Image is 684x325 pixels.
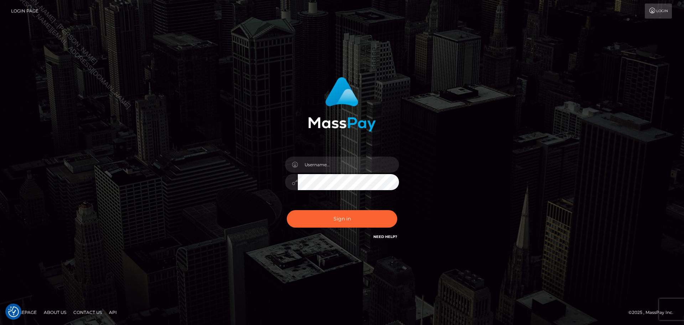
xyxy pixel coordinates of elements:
[8,306,19,317] img: Revisit consent button
[11,4,38,19] a: Login Page
[41,307,69,318] a: About Us
[373,234,397,239] a: Need Help?
[628,309,679,316] div: © 2025 , MassPay Inc.
[106,307,120,318] a: API
[71,307,105,318] a: Contact Us
[8,307,40,318] a: Homepage
[308,77,376,132] img: MassPay Login
[8,306,19,317] button: Consent Preferences
[287,210,397,228] button: Sign in
[645,4,672,19] a: Login
[298,157,399,173] input: Username...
